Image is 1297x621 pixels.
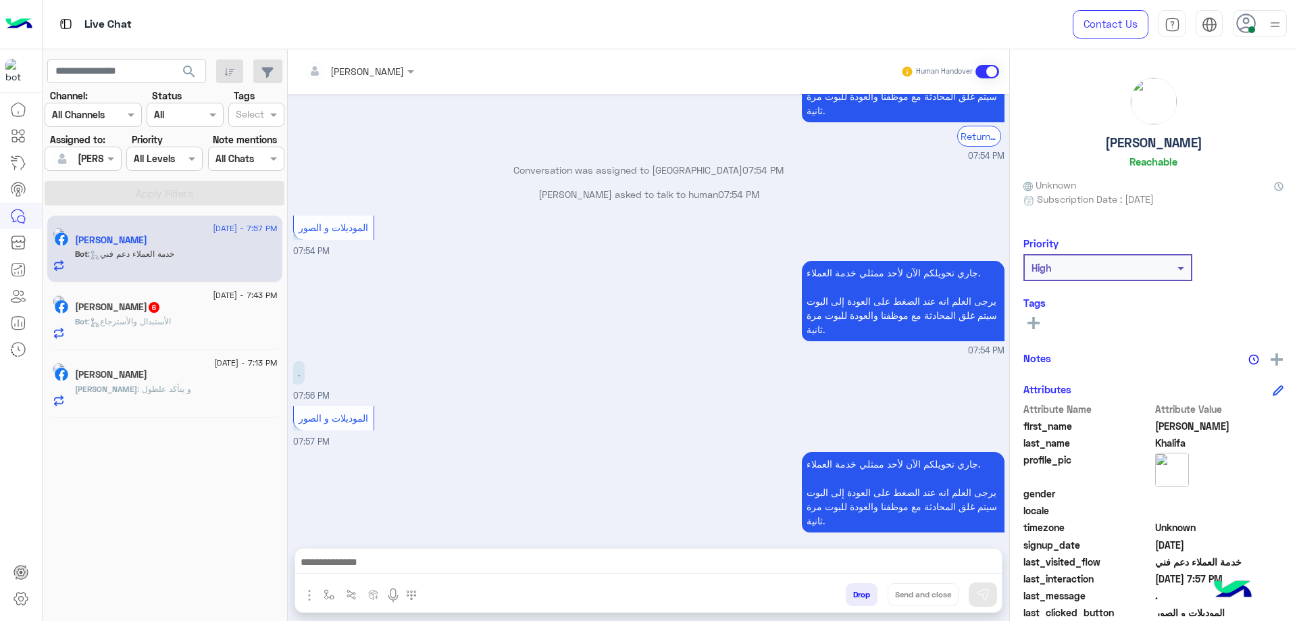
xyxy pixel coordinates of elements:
img: profile [1267,16,1283,33]
img: tab [57,16,74,32]
p: Conversation was assigned to [GEOGRAPHIC_DATA] [293,163,1004,177]
img: send message [976,588,990,601]
img: tab [1202,17,1217,32]
h6: Reachable [1129,155,1177,168]
span: search [181,64,197,80]
span: timezone [1023,520,1152,535]
img: send attachment [301,587,317,603]
span: و يتأكد علطول [137,384,191,394]
h6: Notes [1023,352,1051,364]
span: [DATE] - 7:13 PM [214,357,277,369]
span: Attribute Value [1155,402,1284,416]
span: last_interaction [1023,572,1152,586]
span: null [1155,487,1284,501]
button: Apply Filters [45,181,284,205]
img: Facebook [55,300,68,314]
img: picture [53,228,65,240]
button: Drop [846,583,878,606]
span: Bot [75,249,88,259]
img: hulul-logo.png [1209,567,1256,614]
label: Note mentions [213,132,277,147]
span: 6 [149,302,159,313]
label: Priority [132,132,163,147]
img: tab [1165,17,1180,32]
span: locale [1023,503,1152,518]
img: add [1271,353,1283,366]
a: Contact Us [1073,10,1148,39]
img: picture [53,295,65,307]
small: Human Handover [916,66,973,77]
h5: محمود عبوده [75,301,161,313]
label: Status [152,89,182,103]
span: Subscription Date : [DATE] [1037,192,1154,206]
span: last_visited_flow [1023,555,1152,569]
span: 2024-08-12T19:28:30.937Z [1155,538,1284,552]
span: . [1155,589,1284,603]
p: 30/8/2025, 7:56 PM [293,361,305,384]
span: 2025-08-30T16:57:23.099Z [1155,572,1284,586]
span: [DATE] - 7:57 PM [213,222,277,234]
button: create order [363,583,385,605]
img: select flow [324,589,334,600]
span: : الأستبدال والأسترجاع [88,316,171,326]
label: Assigned to: [50,132,105,147]
img: picture [53,363,65,375]
h6: Priority [1023,237,1059,249]
h6: Attributes [1023,383,1071,395]
span: 07:54 PM [293,246,330,256]
span: Unknown [1023,178,1076,192]
span: 07:57 PM [293,437,330,447]
span: profile_pic [1023,453,1152,484]
div: Return to Bot [957,126,1001,147]
span: الموديلات و الصور [299,412,368,424]
img: Trigger scenario [346,589,357,600]
h5: Ahmed Khalifa [75,234,147,246]
span: الموديلات و الصور [299,222,368,233]
h5: Ali Abdelgawad [75,369,147,380]
span: last_clicked_button [1023,605,1152,620]
a: tab [1159,10,1186,39]
img: Facebook [55,368,68,381]
span: last_message [1023,589,1152,603]
span: 07:54 PM [742,164,784,176]
button: search [173,59,206,89]
span: null [1155,503,1284,518]
img: 713415422032625 [5,59,30,83]
span: 07:54 PM [968,345,1004,357]
img: Facebook [55,232,68,246]
img: notes [1248,354,1259,365]
span: خدمة العملاء دعم فني [1155,555,1284,569]
span: الموديلات و الصور [1155,605,1284,620]
img: defaultAdmin.png [53,149,72,168]
span: signup_date [1023,538,1152,552]
h5: [PERSON_NAME] [1105,135,1202,151]
img: send voice note [385,587,401,603]
p: Live Chat [84,16,132,34]
button: Send and close [888,583,959,606]
span: [DATE] - 7:43 PM [213,289,277,301]
img: create order [368,589,379,600]
span: Bot [75,316,88,326]
span: : خدمة العملاء دعم فني [88,249,174,259]
span: Unknown [1155,520,1284,535]
span: Ahmed [1155,419,1284,433]
span: 07:56 PM [293,391,330,401]
span: Attribute Name [1023,402,1152,416]
p: 30/8/2025, 7:57 PM [802,452,1004,532]
span: gender [1023,487,1152,501]
span: last_name [1023,436,1152,450]
button: Trigger scenario [340,583,363,605]
label: Channel: [50,89,88,103]
span: 07:54 PM [718,189,759,200]
img: picture [1155,453,1189,487]
img: Logo [5,10,32,39]
p: 30/8/2025, 7:54 PM [802,261,1004,341]
img: make a call [406,590,417,601]
p: [PERSON_NAME] asked to talk to human [293,187,1004,201]
div: Select [234,107,264,124]
span: 07:54 PM [968,150,1004,163]
label: Tags [234,89,255,103]
img: picture [1131,78,1177,124]
span: Khalifa [1155,436,1284,450]
h6: Tags [1023,297,1283,309]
